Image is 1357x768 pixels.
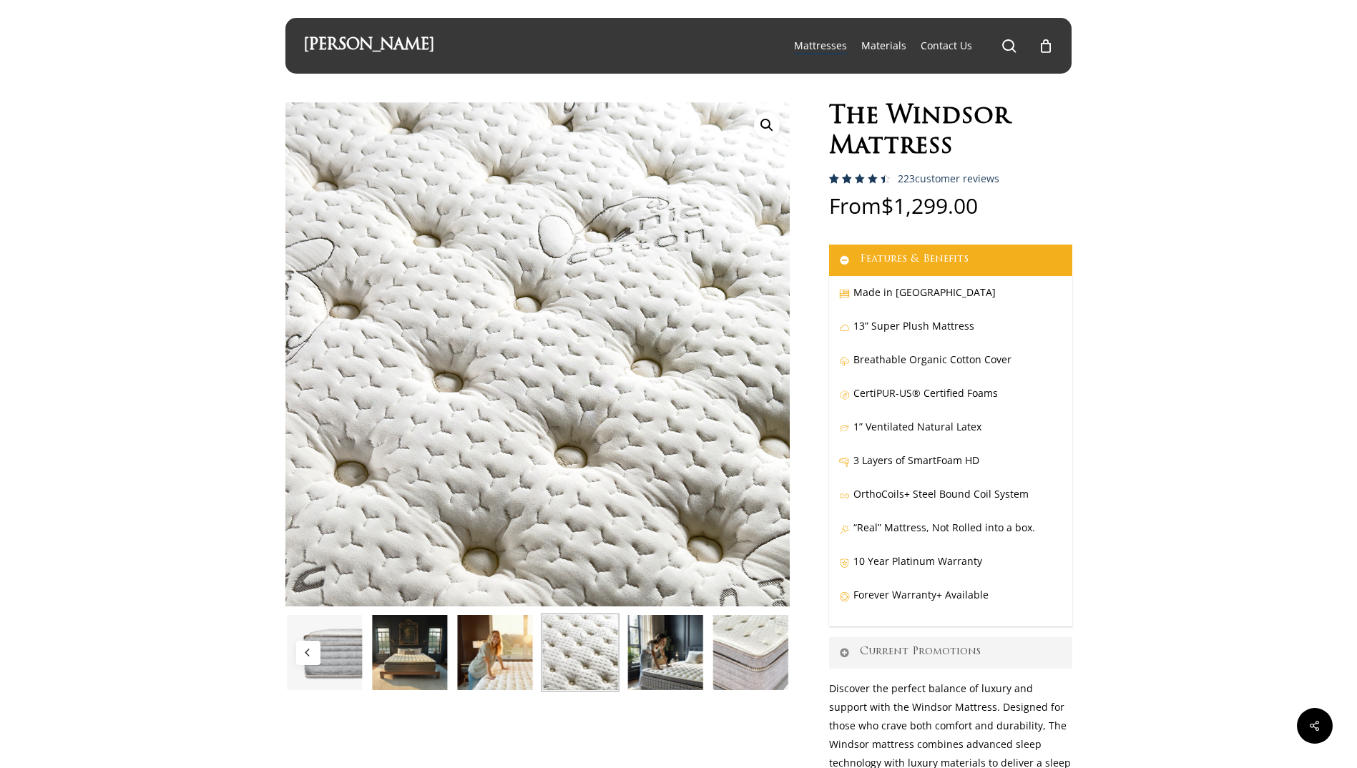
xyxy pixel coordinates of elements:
[839,350,1062,384] p: Breathable Organic Cotton Cover
[371,614,449,691] img: Windsor In NH Manor
[829,637,1072,669] a: Current Promotions
[839,283,1062,317] p: Made in [GEOGRAPHIC_DATA]
[794,39,847,52] span: Mattresses
[285,614,363,691] img: Windsor-Side-Profile-HD-Closeup
[839,485,1062,518] p: OrthoCoils+ Steel Bound Coil System
[303,38,434,54] a: [PERSON_NAME]
[787,18,1054,74] nav: Main Menu
[839,451,1062,485] p: 3 Layers of SmartFoam HD
[829,174,852,197] span: 223
[839,418,1062,451] p: 1” Ventilated Natural Latex
[881,191,893,220] span: $
[921,39,972,52] span: Contact Us
[829,102,1072,162] h1: The Windsor Mattress
[898,172,915,185] span: 223
[839,552,1062,586] p: 10 Year Platinum Warranty
[829,174,886,244] span: Rated out of 5 based on customer ratings
[794,39,847,53] a: Mattresses
[829,245,1072,276] a: Features & Benefits
[754,112,780,138] a: View full-screen image gallery
[296,641,320,665] button: Previous
[898,173,999,184] a: 223customer reviews
[829,174,891,184] div: Rated 4.59 out of 5
[839,518,1062,552] p: “Real” Mattress, Not Rolled into a box.
[861,39,906,53] a: Materials
[839,317,1062,350] p: 13” Super Plush Mattress
[626,614,704,691] img: Windsor-Loft-Photoshoot-Amelia Feels the Plush Pillow top.
[839,586,1062,619] p: Forever Warranty+ Available
[839,384,1062,418] p: CertiPUR-US® Certified Foams
[861,39,906,52] span: Materials
[881,191,978,220] bdi: 1,299.00
[1038,38,1054,54] a: Cart
[921,39,972,53] a: Contact Us
[829,195,1072,245] p: From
